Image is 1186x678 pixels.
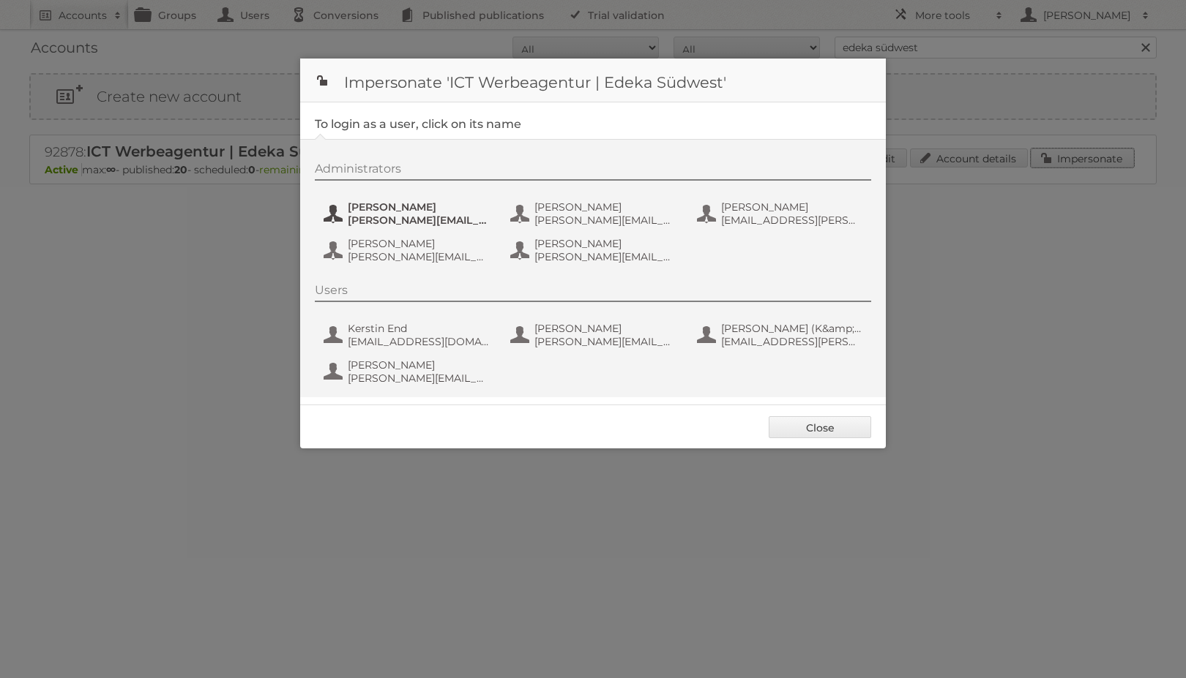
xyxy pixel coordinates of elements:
[348,237,490,250] span: [PERSON_NAME]
[721,322,863,335] span: [PERSON_NAME] (K&amp;D)
[721,214,863,227] span: [EMAIL_ADDRESS][PERSON_NAME][DOMAIN_NAME]
[348,214,490,227] span: [PERSON_NAME][EMAIL_ADDRESS][PERSON_NAME][DOMAIN_NAME]
[509,199,681,228] button: [PERSON_NAME] [PERSON_NAME][EMAIL_ADDRESS][PERSON_NAME][DOMAIN_NAME]
[769,416,871,438] a: Close
[534,335,676,348] span: [PERSON_NAME][EMAIL_ADDRESS][PERSON_NAME][DOMAIN_NAME]
[534,250,676,263] span: [PERSON_NAME][EMAIL_ADDRESS][PERSON_NAME][DOMAIN_NAME]
[300,59,886,102] h1: Impersonate 'ICT Werbeagentur | Edeka Südwest'
[348,250,490,263] span: [PERSON_NAME][EMAIL_ADDRESS][PERSON_NAME][DOMAIN_NAME]
[534,237,676,250] span: [PERSON_NAME]
[322,199,494,228] button: [PERSON_NAME] [PERSON_NAME][EMAIL_ADDRESS][PERSON_NAME][DOMAIN_NAME]
[509,320,681,350] button: [PERSON_NAME] [PERSON_NAME][EMAIL_ADDRESS][PERSON_NAME][DOMAIN_NAME]
[348,200,490,214] span: [PERSON_NAME]
[509,236,681,265] button: [PERSON_NAME] [PERSON_NAME][EMAIL_ADDRESS][PERSON_NAME][DOMAIN_NAME]
[534,322,676,335] span: [PERSON_NAME]
[534,200,676,214] span: [PERSON_NAME]
[348,358,490,372] span: [PERSON_NAME]
[534,214,676,227] span: [PERSON_NAME][EMAIL_ADDRESS][PERSON_NAME][DOMAIN_NAME]
[315,283,871,302] div: Users
[322,357,494,386] button: [PERSON_NAME] [PERSON_NAME][EMAIL_ADDRESS][PERSON_NAME][DOMAIN_NAME]
[721,335,863,348] span: [EMAIL_ADDRESS][PERSON_NAME][DOMAIN_NAME]
[348,372,490,385] span: [PERSON_NAME][EMAIL_ADDRESS][PERSON_NAME][DOMAIN_NAME]
[721,200,863,214] span: [PERSON_NAME]
[695,199,868,228] button: [PERSON_NAME] [EMAIL_ADDRESS][PERSON_NAME][DOMAIN_NAME]
[315,117,521,131] legend: To login as a user, click on its name
[322,320,494,350] button: Kerstin End [EMAIL_ADDRESS][DOMAIN_NAME]
[322,236,494,265] button: [PERSON_NAME] [PERSON_NAME][EMAIL_ADDRESS][PERSON_NAME][DOMAIN_NAME]
[315,162,871,181] div: Administrators
[348,322,490,335] span: Kerstin End
[348,335,490,348] span: [EMAIL_ADDRESS][DOMAIN_NAME]
[695,320,868,350] button: [PERSON_NAME] (K&amp;D) [EMAIL_ADDRESS][PERSON_NAME][DOMAIN_NAME]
